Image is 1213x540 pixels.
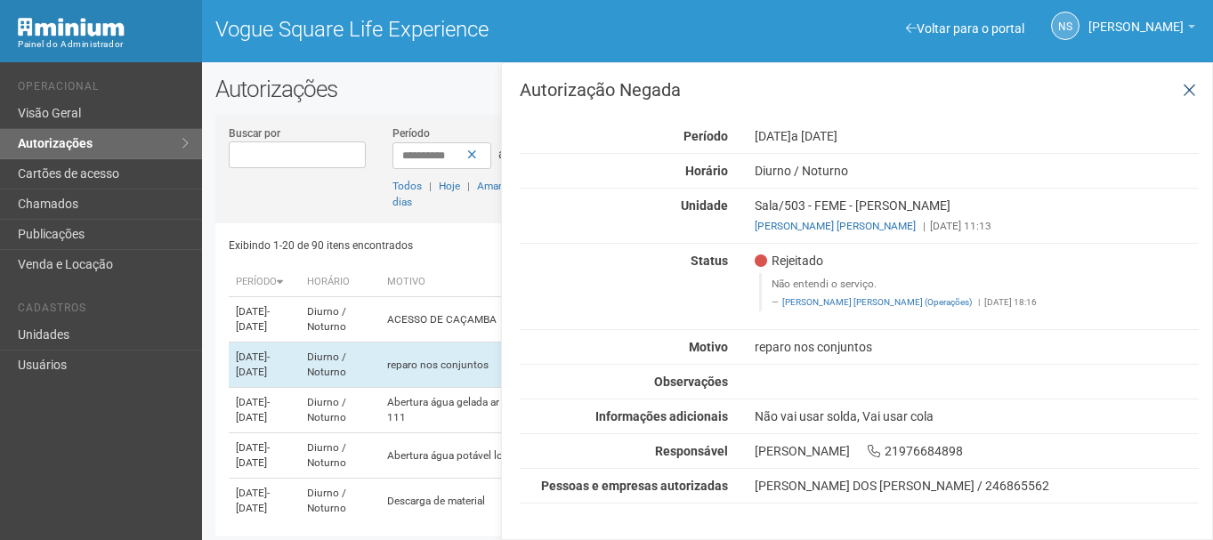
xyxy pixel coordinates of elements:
td: Abertura água gelada ar condicionado loja 111 [380,388,608,433]
span: | [429,180,432,192]
td: [DATE] [229,343,300,388]
div: [PERSON_NAME] DOS [PERSON_NAME] / 246865562 [755,478,1199,494]
label: Buscar por [229,125,280,141]
span: a [498,147,505,161]
strong: Informações adicionais [595,409,728,423]
span: a [DATE] [791,129,837,143]
td: Diurno / Noturno [300,479,380,524]
div: Não vai usar solda, Vai usar cola [741,408,1212,424]
div: [DATE] 11:13 [755,218,1199,234]
th: Período [229,268,300,297]
footer: [DATE] 18:16 [772,296,1189,309]
span: | [467,180,470,192]
td: [DATE] [229,388,300,433]
div: Painel do Administrador [18,36,189,52]
strong: Período [683,129,728,143]
td: [DATE] [229,479,300,524]
td: Diurno / Noturno [300,433,380,479]
td: Descarga de material [380,479,608,524]
td: Diurno / Noturno [300,297,380,343]
td: ACESSO DE CAÇAMBA [380,297,608,343]
h1: Vogue Square Life Experience [215,18,694,41]
blockquote: Não entendi o serviço. [759,273,1199,311]
span: | [923,220,926,232]
strong: Horário [685,164,728,178]
td: [DATE] [229,297,300,343]
strong: Observações [654,375,728,389]
span: Rejeitado [755,253,823,269]
h3: Autorização Negada [520,81,1199,99]
label: Período [392,125,430,141]
td: reparo nos conjuntos [380,343,608,388]
h2: Autorizações [215,76,1200,102]
div: Diurno / Noturno [741,163,1212,179]
li: Cadastros [18,302,189,320]
div: [PERSON_NAME] 21976684898 [741,443,1212,459]
a: [PERSON_NAME] [1088,22,1195,36]
div: Exibindo 1-20 de 90 itens encontrados [229,232,708,259]
a: Todos [392,180,422,192]
span: | [978,297,980,307]
td: Diurno / Noturno [300,343,380,388]
li: Operacional [18,80,189,99]
div: [DATE] [741,128,1212,144]
th: Motivo [380,268,608,297]
td: Diurno / Noturno [300,388,380,433]
a: Voltar para o portal [906,21,1024,36]
th: Horário [300,268,380,297]
img: Minium [18,18,125,36]
td: [DATE] [229,433,300,479]
a: NS [1051,12,1080,40]
strong: Status [691,254,728,268]
td: Abertura água potável loja 132 [380,433,608,479]
a: Hoje [439,180,460,192]
div: reparo nos conjuntos [741,339,1212,355]
strong: Motivo [689,340,728,354]
strong: Responsável [655,444,728,458]
div: Sala/503 - FEME - [PERSON_NAME] [741,197,1212,234]
strong: Pessoas e empresas autorizadas [541,479,728,493]
a: [PERSON_NAME] [PERSON_NAME] (Operações) [782,297,972,307]
a: [PERSON_NAME] [PERSON_NAME] [755,220,916,232]
a: Amanhã [477,180,516,192]
strong: Unidade [681,198,728,213]
span: Nicolle Silva [1088,3,1184,34]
